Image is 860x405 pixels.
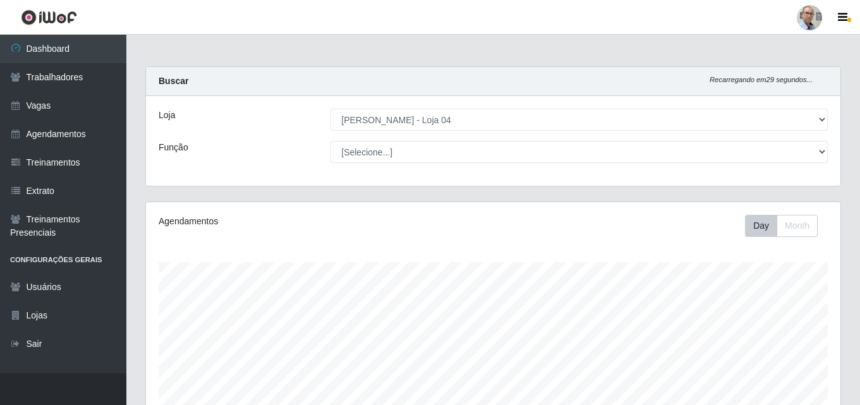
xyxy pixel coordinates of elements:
[745,215,777,237] button: Day
[159,215,427,228] div: Agendamentos
[777,215,818,237] button: Month
[21,9,77,25] img: CoreUI Logo
[159,141,188,154] label: Função
[159,76,188,86] strong: Buscar
[745,215,828,237] div: Toolbar with button groups
[159,109,175,122] label: Loja
[710,76,813,83] i: Recarregando em 29 segundos...
[745,215,818,237] div: First group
